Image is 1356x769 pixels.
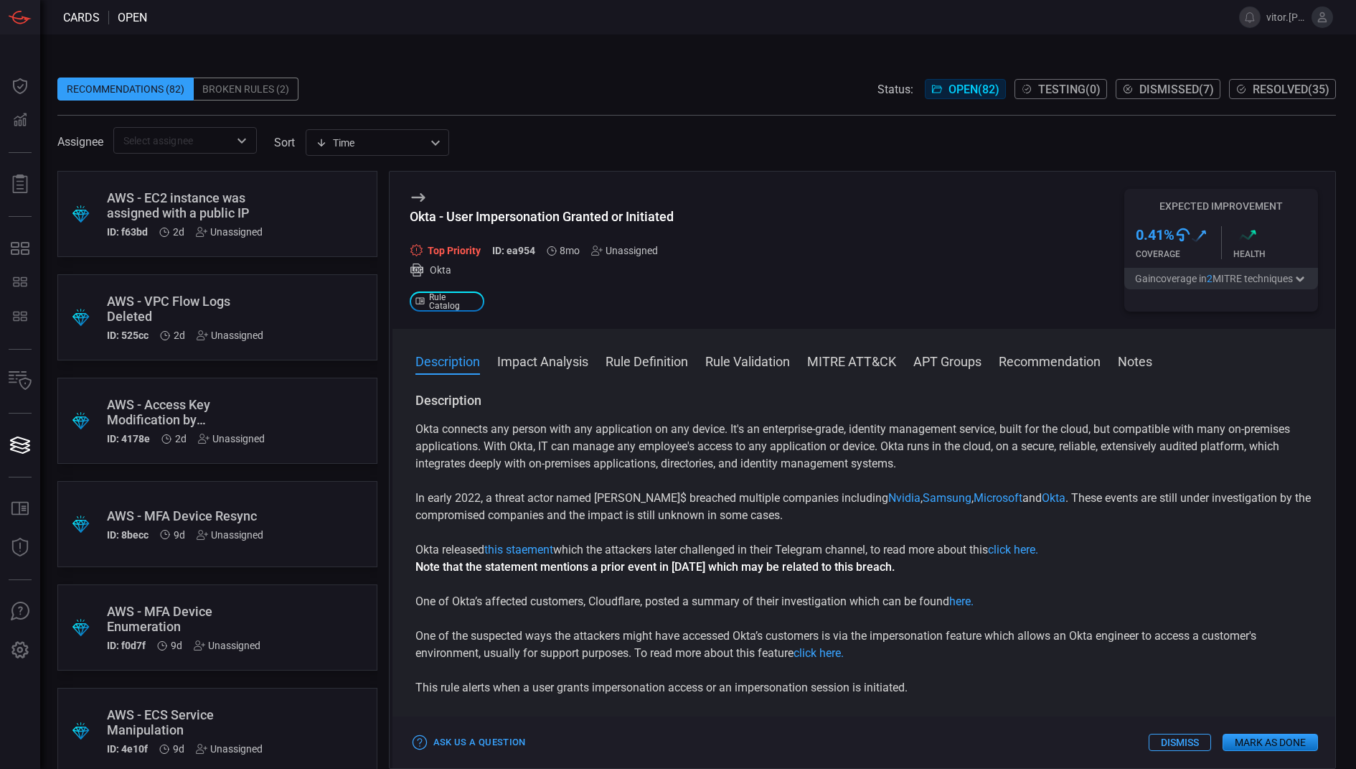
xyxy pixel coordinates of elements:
[999,352,1101,369] button: Recommendation
[415,628,1313,662] p: One of the suspected ways the attackers might have accessed Okta’s customers is via the impersona...
[174,529,185,541] span: Aug 12, 2025 2:23 AM
[196,226,263,238] div: Unassigned
[1233,249,1319,259] div: Health
[913,352,981,369] button: APT Groups
[198,433,265,444] div: Unassigned
[888,491,921,505] a: Nvidia
[415,541,1313,559] p: Okta released which the attackers later challenged in their Telegram channel, to read more about ...
[415,679,1313,696] p: This rule alerts when a user grants impersonation access or an impersonation session is initiated.
[107,640,146,651] h5: ID: f0d7f
[949,595,974,608] a: here.
[410,209,674,224] div: Okta - User Impersonation Granted or Initiated
[988,543,1038,556] a: click here.
[1124,200,1318,212] h5: Expected Improvement
[197,529,263,541] div: Unassigned
[63,11,100,24] span: Cards
[925,79,1006,99] button: Open(82)
[316,136,426,150] div: Time
[410,263,674,277] div: Okta
[107,604,273,634] div: AWS - MFA Device Enumeration
[173,226,184,238] span: Aug 19, 2025 3:14 AM
[107,330,149,341] h5: ID: 525cc
[497,352,588,369] button: Impact Analysis
[1136,226,1174,243] h3: 0.41 %
[560,245,580,256] span: Dec 11, 2024 6:10 AM
[197,330,263,341] div: Unassigned
[415,490,1313,524] p: In early 2022, a threat actor named [PERSON_NAME]$ breached multiple companies including , , and ...
[107,529,149,541] h5: ID: 8becc
[877,83,913,96] span: Status:
[194,78,298,101] div: Broken Rules (2)
[1118,352,1152,369] button: Notes
[794,646,844,660] a: click here.
[3,167,37,202] button: Reports
[1139,83,1214,96] span: Dismissed ( 7 )
[57,135,103,149] span: Assignee
[429,293,478,310] span: Rule Catalog
[415,352,480,369] button: Description
[3,69,37,103] button: Dashboard
[492,245,535,257] h5: ID: ea954
[415,593,1313,610] p: One of Okta’s affected customers, Cloudflare, posted a summary of their investigation which can b...
[410,732,529,754] button: Ask Us a Question
[415,392,1313,409] h3: Description
[107,190,273,220] div: AWS - EC2 instance was assigned with a public IP
[118,11,147,24] span: open
[107,397,273,427] div: AWS - Access Key Modification by Unauthorized User
[107,707,273,737] div: AWS - ECS Service Manipulation
[591,245,658,256] div: Unassigned
[1266,11,1306,23] span: vitor.[PERSON_NAME]
[3,531,37,565] button: Threat Intelligence
[1207,273,1213,284] span: 2
[3,266,37,300] button: POTENTIAL COVERAGE
[1116,79,1220,99] button: Dismissed(7)
[923,491,971,505] a: Samsung
[107,433,150,444] h5: ID: 4178e
[410,243,481,257] div: Top Priority
[3,364,37,399] button: Inventory
[107,508,273,523] div: AWS - MFA Device Resync
[57,78,194,101] div: Recommendations (82)
[3,428,37,462] button: Cards
[194,640,260,651] div: Unassigned
[1124,268,1318,289] button: Gaincoverage in2MITRE techniques
[3,103,37,138] button: Detections
[415,560,895,574] strong: Note that the statement mentions a prior event in [DATE] which may be related to this breach.
[3,231,37,266] button: MITRE - Detection Posture
[1038,83,1101,96] span: Testing ( 0 )
[3,492,37,526] button: Rule Catalog
[1223,734,1318,751] button: Mark as Done
[1136,249,1221,259] div: Coverage
[948,83,999,96] span: Open ( 82 )
[107,294,273,324] div: AWS - VPC Flow Logs Deleted
[1253,83,1329,96] span: Resolved ( 35 )
[196,743,263,755] div: Unassigned
[705,352,790,369] button: Rule Validation
[484,543,553,556] a: this staement
[171,640,182,651] span: Aug 12, 2025 2:23 AM
[1229,79,1336,99] button: Resolved(35)
[1014,79,1107,99] button: Testing(0)
[1042,491,1065,505] a: Okta
[3,300,37,335] button: CHRONICLE RULE-SET
[3,633,37,668] button: Preferences
[974,491,1022,505] a: Microsoft
[274,136,295,149] label: sort
[174,330,185,341] span: Aug 19, 2025 3:14 AM
[173,743,184,755] span: Aug 12, 2025 2:22 AM
[415,421,1313,472] p: Okta connects any person with any application on any device. It's an enterprise-grade, identity m...
[232,131,252,151] button: Open
[606,352,688,369] button: Rule Definition
[118,131,229,149] input: Select assignee
[107,226,148,238] h5: ID: f63bd
[807,352,896,369] button: MITRE ATT&CK
[3,595,37,629] button: Ask Us A Question
[175,433,187,444] span: Aug 19, 2025 3:14 AM
[1149,734,1211,751] button: Dismiss
[107,743,148,755] h5: ID: 4e10f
